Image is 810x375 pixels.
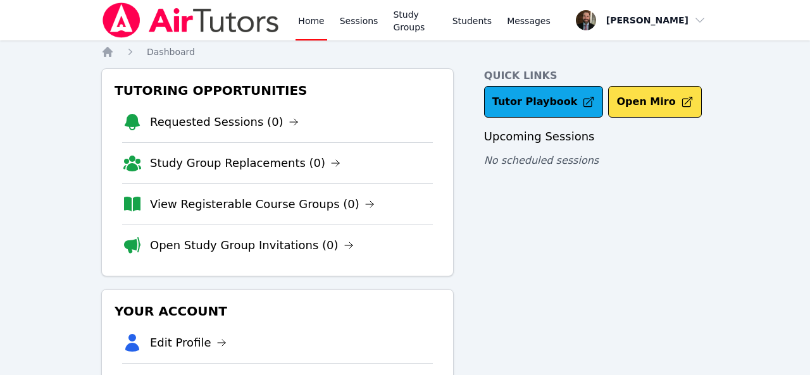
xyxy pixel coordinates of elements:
span: Dashboard [147,47,195,57]
a: Open Study Group Invitations (0) [150,237,354,254]
a: Dashboard [147,46,195,58]
a: Edit Profile [150,334,227,352]
span: No scheduled sessions [484,154,599,166]
a: Requested Sessions (0) [150,113,299,131]
a: Tutor Playbook [484,86,604,118]
h4: Quick Links [484,68,709,83]
h3: Tutoring Opportunities [112,79,443,102]
img: Air Tutors [101,3,280,38]
h3: Your Account [112,300,443,323]
button: Open Miro [608,86,701,118]
h3: Upcoming Sessions [484,128,709,145]
nav: Breadcrumb [101,46,709,58]
a: Study Group Replacements (0) [150,154,340,172]
a: View Registerable Course Groups (0) [150,195,375,213]
span: Messages [507,15,551,27]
